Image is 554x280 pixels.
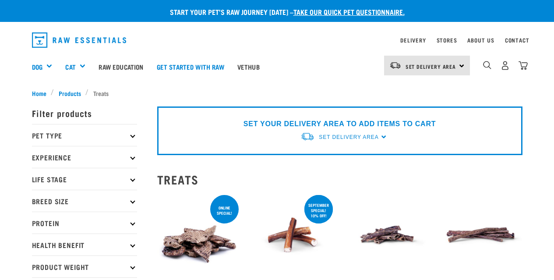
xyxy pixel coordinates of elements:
[32,62,42,72] a: Dog
[345,193,429,277] img: Raw Essentials Beef Straps 15cm 6 Pack
[59,89,81,98] span: Products
[400,39,426,42] a: Delivery
[32,124,137,146] p: Pet Type
[406,65,456,68] span: Set Delivery Area
[157,173,522,186] h2: Treats
[32,190,137,212] p: Breed Size
[32,89,46,98] span: Home
[157,193,241,277] img: 1304 Venison Lung Slices 01
[505,39,529,42] a: Contact
[25,29,529,51] nav: dropdown navigation
[439,193,522,277] img: Raw Essentials Beef Straps 6 Pack
[437,39,457,42] a: Stores
[304,198,333,222] div: September special! 10% off!
[32,89,522,98] nav: breadcrumbs
[32,89,51,98] a: Home
[32,255,137,277] p: Product Weight
[32,32,127,48] img: Raw Essentials Logo
[467,39,494,42] a: About Us
[300,132,314,141] img: van-moving.png
[519,61,528,70] img: home-icon@2x.png
[32,102,137,124] p: Filter products
[483,61,491,69] img: home-icon-1@2x.png
[389,61,401,69] img: van-moving.png
[231,49,266,84] a: Vethub
[293,10,405,14] a: take our quick pet questionnaire.
[150,49,231,84] a: Get started with Raw
[32,234,137,255] p: Health Benefit
[319,134,378,140] span: Set Delivery Area
[32,168,137,190] p: Life Stage
[65,62,75,72] a: Cat
[243,119,436,129] p: SET YOUR DELIVERY AREA TO ADD ITEMS TO CART
[92,49,150,84] a: Raw Education
[501,61,510,70] img: user.png
[251,193,335,277] img: Bull Pizzle
[32,146,137,168] p: Experience
[32,212,137,234] p: Protein
[54,89,85,98] a: Products
[210,201,239,220] div: ONLINE SPECIAL!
